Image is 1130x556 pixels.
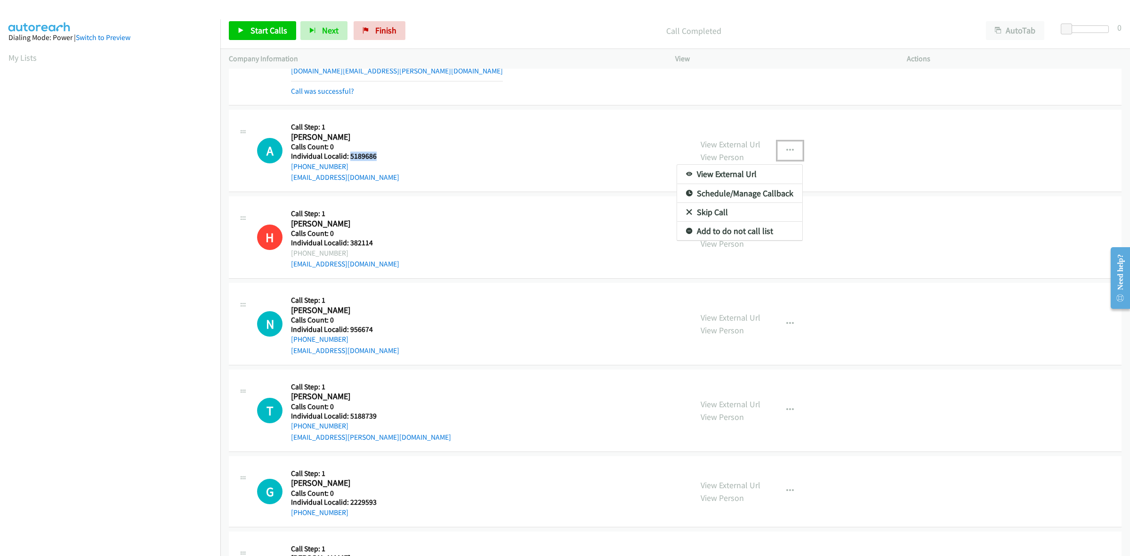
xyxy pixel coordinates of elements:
a: Switch to Preview [76,33,130,42]
a: Skip Call [677,203,802,222]
div: The call is yet to be attempted [257,398,282,423]
h1: T [257,398,282,423]
div: This number is on the do not call list [257,225,282,250]
a: Add to do not call list [677,222,802,241]
iframe: Resource Center [1103,241,1130,315]
a: Schedule/Manage Callback [677,184,802,203]
iframe: Dialpad [8,73,220,520]
a: View External Url [677,165,802,184]
h1: H [257,225,282,250]
h1: N [257,311,282,337]
div: The call is yet to be attempted [257,479,282,504]
div: The call is yet to be attempted [257,311,282,337]
a: My Lists [8,52,37,63]
div: Dialing Mode: Power | [8,32,212,43]
h1: G [257,479,282,504]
